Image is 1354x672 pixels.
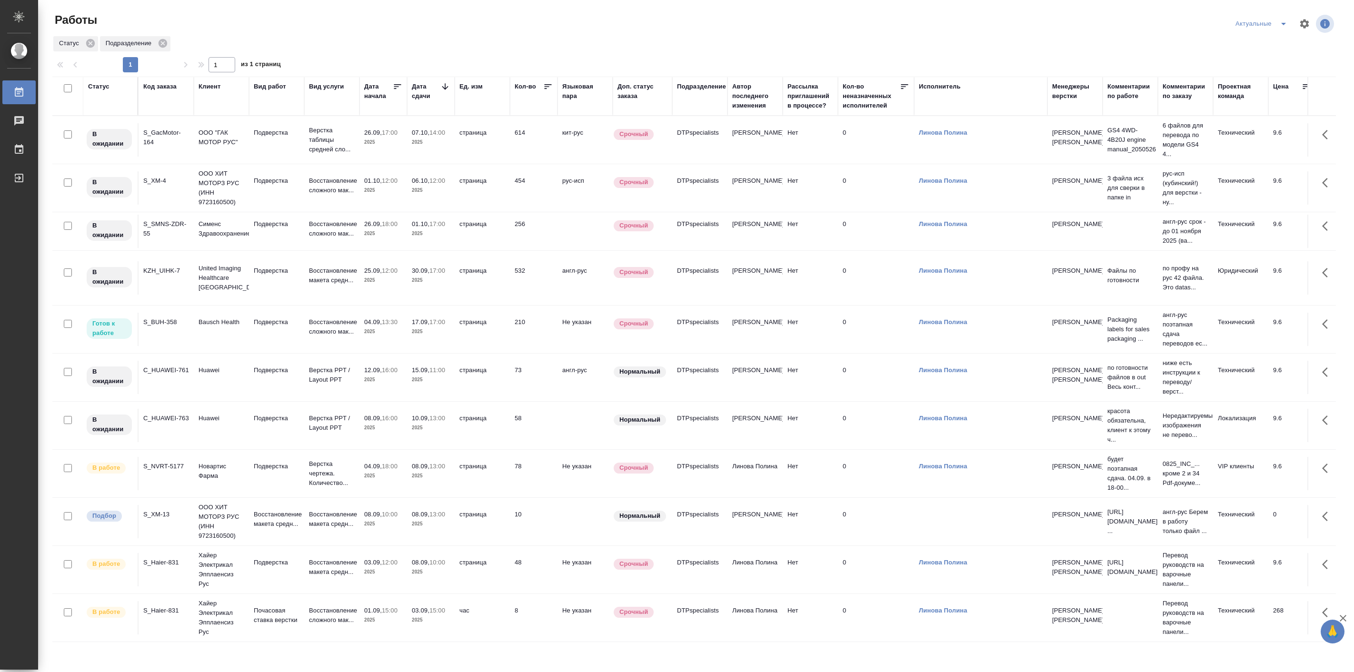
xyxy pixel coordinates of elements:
div: S_SMNS-ZDR-55 [143,219,189,238]
p: 04.09, [364,318,382,326]
td: страница [455,553,510,586]
p: 17.09, [412,318,429,326]
td: Нет [783,261,838,295]
div: Можно подбирать исполнителей [86,510,133,523]
p: В ожидании [92,415,126,434]
td: Технический [1213,505,1268,538]
a: Линова Полина [919,220,967,227]
p: [PERSON_NAME], [PERSON_NAME] [1052,366,1098,385]
p: Верстка таблицы средней сло... [309,126,355,154]
p: Подверстка [254,414,299,423]
p: Подверстка [254,317,299,327]
button: Здесь прячутся важные кнопки [1316,409,1339,432]
p: 2025 [364,375,402,385]
p: 18:00 [382,220,398,227]
button: Здесь прячутся важные кнопки [1316,215,1339,237]
td: страница [455,361,510,394]
td: 0 [838,409,914,442]
p: красота обязательна, клиент к этому ч... [1107,406,1153,445]
td: страница [455,313,510,346]
p: 26.09, [364,129,382,136]
td: Нет [783,409,838,442]
td: DTPspecialists [672,171,727,205]
p: [PERSON_NAME], [PERSON_NAME] [1052,128,1098,147]
p: Срочный [619,178,648,187]
p: 10:00 [382,511,398,518]
div: Исполнитель выполняет работу [86,462,133,474]
p: В ожидании [92,267,126,287]
p: Верстка чертежа. Количество... [309,459,355,488]
div: Языковая пара [562,82,608,101]
td: 9.6 [1268,171,1316,205]
div: Комментарии по работе [1107,82,1153,101]
td: DTPspecialists [672,553,727,586]
p: 2025 [364,471,402,481]
p: англ-рус поэтапная сдача переводов ес... [1163,310,1208,348]
div: Менеджеры верстки [1052,82,1098,101]
p: 3 файла исх для сверки в папке in [1107,174,1153,202]
p: 2025 [412,519,450,529]
p: 12:00 [382,177,398,184]
td: кит-рус [558,123,613,157]
a: Линова Полина [919,129,967,136]
td: 210 [510,313,558,346]
button: Здесь прячутся важные кнопки [1316,601,1339,624]
td: Нет [783,215,838,248]
td: Нет [783,553,838,586]
p: Готов к работе [92,319,126,338]
a: Линова Полина [919,177,967,184]
button: Здесь прячутся важные кнопки [1316,361,1339,384]
p: ниже есть инструкции к переводу/верст... [1163,358,1208,396]
p: Нормальный [619,415,660,425]
div: Исполнитель может приступить к работе [86,317,133,340]
p: [URL][DOMAIN_NAME] ... [1107,507,1153,536]
p: Huawei [199,414,244,423]
div: Доп. статус заказа [617,82,667,101]
div: Дата начала [364,82,393,101]
p: рус-исп (кубинский!) для верстки - ну... [1163,169,1208,207]
td: 614 [510,123,558,157]
p: 15.09, [412,366,429,374]
button: Здесь прячутся важные кнопки [1316,505,1339,528]
button: Здесь прячутся важные кнопки [1316,313,1339,336]
td: страница [455,457,510,490]
p: англ-рус Берем в работу только файл ... [1163,507,1208,536]
p: [PERSON_NAME] [1052,414,1098,423]
div: S_XM-4 [143,176,189,186]
td: англ-рус [558,361,613,394]
div: Цена [1273,82,1289,91]
p: Подразделение [106,39,155,48]
p: 2025 [412,471,450,481]
button: Здесь прячутся важные кнопки [1316,261,1339,284]
td: Технический [1213,171,1268,205]
p: Срочный [619,319,648,328]
button: Здесь прячутся важные кнопки [1316,123,1339,146]
td: Нет [783,505,838,538]
div: Подразделение [100,36,170,51]
div: C_HUAWEI-763 [143,414,189,423]
div: Автор последнего изменения [732,82,778,110]
td: [PERSON_NAME] [727,171,783,205]
p: 2025 [412,567,450,577]
p: англ-рус срок - до 01 ноября 2025 (ва... [1163,217,1208,246]
p: 06.10, [412,177,429,184]
p: 2025 [412,186,450,195]
td: Нет [783,171,838,205]
td: DTPspecialists [672,457,727,490]
a: Линова Полина [919,559,967,566]
div: Исполнитель назначен, приступать к работе пока рано [86,219,133,242]
p: ООО "ГАК МОТОР РУС" [199,128,244,147]
p: Восстановление сложного мак... [309,219,355,238]
p: GS4 4WD-4B20J engine manual_2050526 [1107,126,1153,154]
div: C_HUAWEI-761 [143,366,189,375]
p: 26.09, [364,220,382,227]
p: ООО ХИТ МОТОРЗ РУС (ИНН 9723160500) [199,169,244,207]
p: [PERSON_NAME], [PERSON_NAME] [1052,558,1098,577]
td: 0 [838,553,914,586]
p: 11:00 [429,366,445,374]
td: 9.6 [1268,553,1316,586]
p: Подверстка [254,558,299,567]
p: Нормальный [619,511,660,521]
button: Здесь прячутся важные кнопки [1316,171,1339,194]
p: В работе [92,463,120,473]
